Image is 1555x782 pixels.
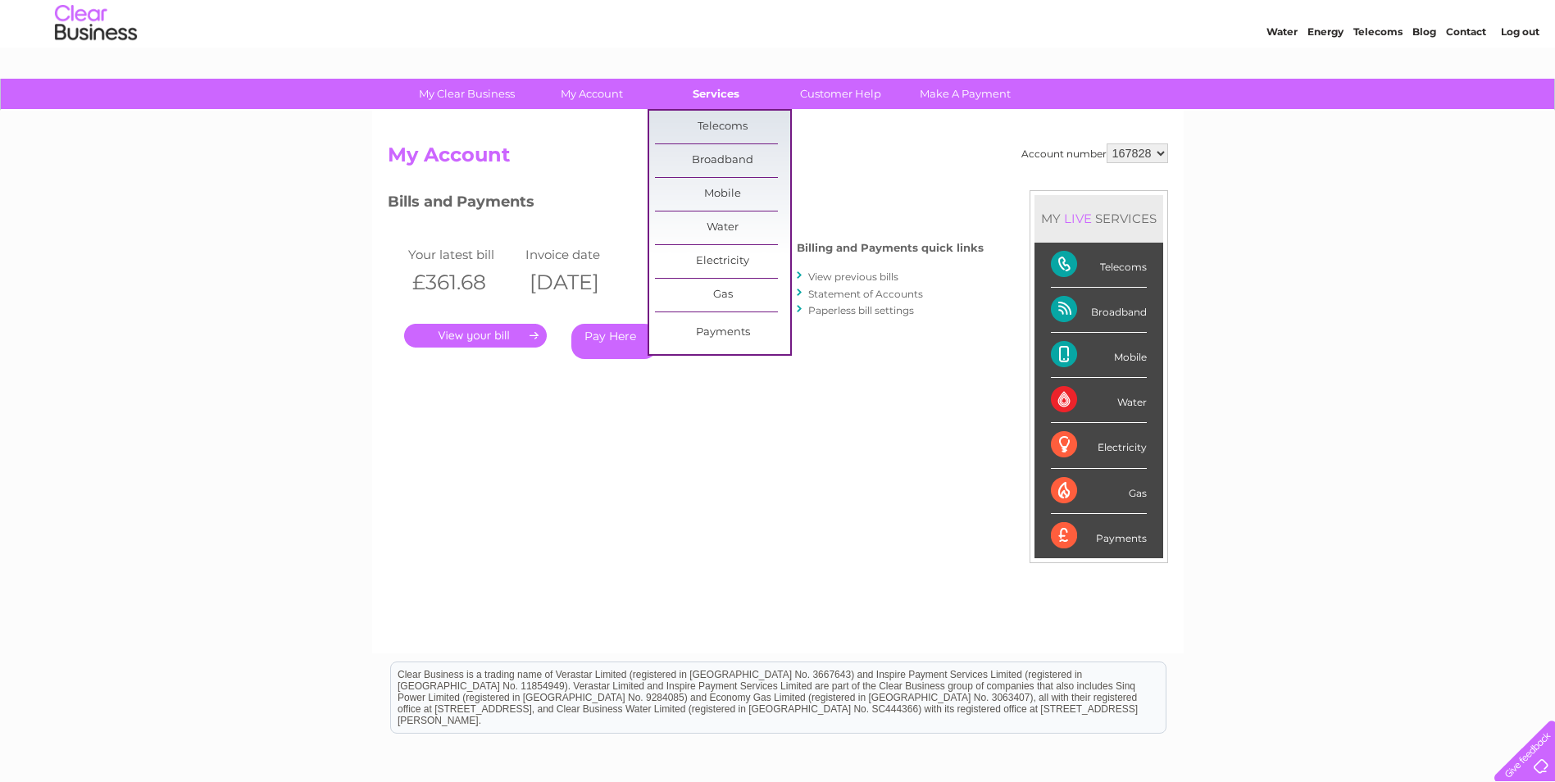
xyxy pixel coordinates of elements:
a: Paperless bill settings [808,304,914,316]
a: Blog [1412,70,1436,82]
td: Invoice date [521,243,639,266]
a: Contact [1446,70,1486,82]
a: Water [655,211,790,244]
div: Water [1051,378,1147,423]
h3: Bills and Payments [388,190,984,219]
img: logo.png [54,43,138,93]
h2: My Account [388,143,1168,175]
div: Account number [1021,143,1168,163]
a: Broadband [655,144,790,177]
a: Electricity [655,245,790,278]
a: My Account [524,79,659,109]
div: Mobile [1051,333,1147,378]
a: Energy [1307,70,1344,82]
a: Payments [655,316,790,349]
div: Telecoms [1051,243,1147,288]
div: MY SERVICES [1034,195,1163,242]
a: Telecoms [655,111,790,143]
a: Water [1266,70,1298,82]
h4: Billing and Payments quick links [797,242,984,254]
th: [DATE] [521,266,639,299]
div: Payments [1051,514,1147,558]
a: View previous bills [808,271,898,283]
td: Your latest bill [404,243,522,266]
a: Make A Payment [898,79,1033,109]
a: Customer Help [773,79,908,109]
a: My Clear Business [399,79,534,109]
a: Telecoms [1353,70,1403,82]
a: Mobile [655,178,790,211]
a: . [404,324,547,348]
a: Log out [1501,70,1539,82]
a: 0333 014 3131 [1246,8,1359,29]
a: Gas [655,279,790,311]
div: Electricity [1051,423,1147,468]
div: Broadband [1051,288,1147,333]
div: Gas [1051,469,1147,514]
th: £361.68 [404,266,522,299]
a: Statement of Accounts [808,288,923,300]
div: LIVE [1061,211,1095,226]
a: Pay Here [571,324,657,359]
div: Clear Business is a trading name of Verastar Limited (registered in [GEOGRAPHIC_DATA] No. 3667643... [391,9,1166,80]
a: Services [648,79,784,109]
